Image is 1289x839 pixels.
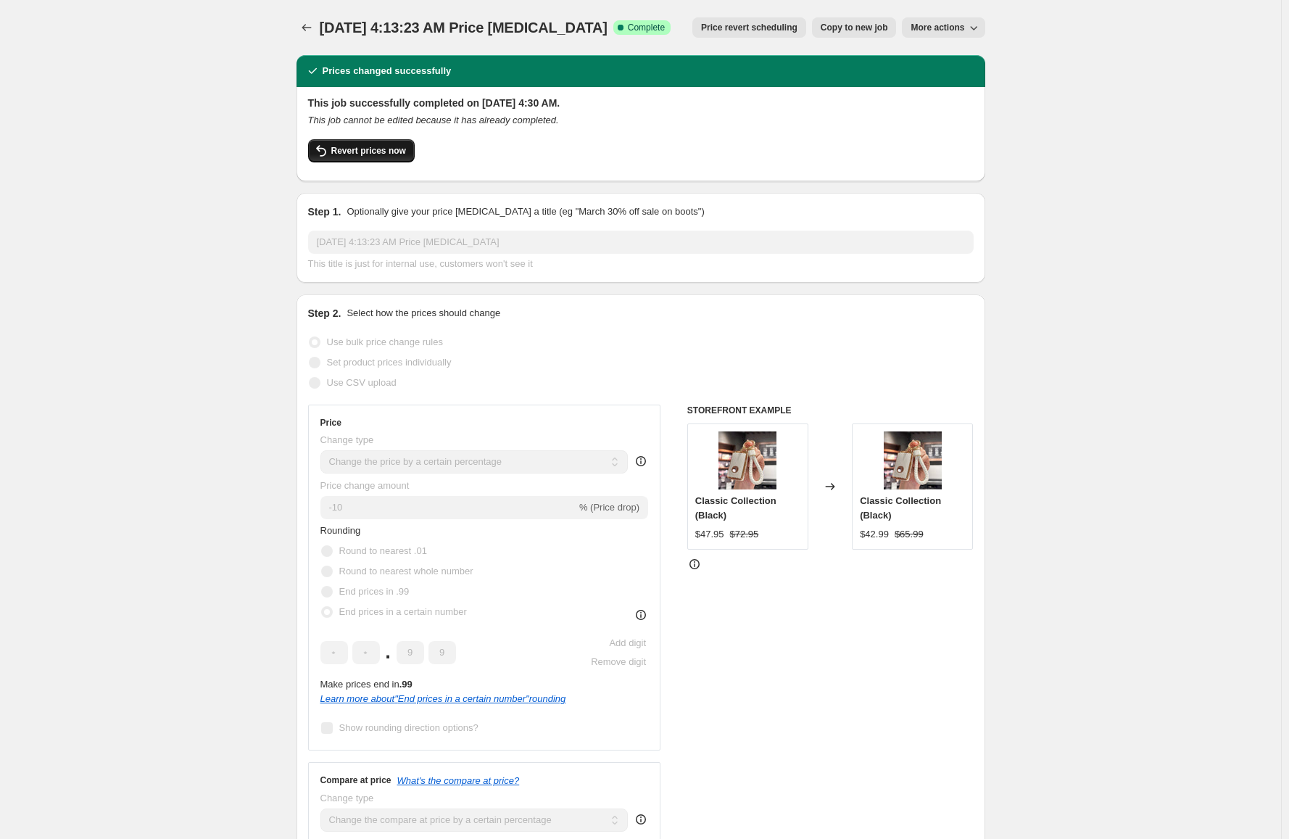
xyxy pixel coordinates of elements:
a: Learn more about"End prices in a certain number"rounding [320,693,566,704]
p: Select how the prices should change [347,306,500,321]
span: Classic Collection (Black) [695,495,776,521]
strike: $65.99 [895,527,924,542]
button: More actions [902,17,985,38]
input: 30% off holiday sale [308,231,974,254]
p: Optionally give your price [MEDICAL_DATA] a title (eg "March 30% off sale on boots") [347,204,704,219]
button: Revert prices now [308,139,415,162]
span: Price change amount [320,480,410,491]
span: Make prices end in [320,679,413,690]
span: End prices in a certain number [339,606,467,617]
button: Price change jobs [297,17,317,38]
span: Price revert scheduling [701,22,797,33]
img: S5be13cfcf733412e9396a776df39b641N_80x.webp [884,431,942,489]
h3: Price [320,417,341,429]
span: Revert prices now [331,145,406,157]
b: .99 [399,679,413,690]
i: This job cannot be edited because it has already completed. [308,115,559,125]
strike: $72.95 [730,527,759,542]
span: End prices in .99 [339,586,410,597]
span: Round to nearest .01 [339,545,427,556]
span: Change type [320,434,374,445]
span: Use bulk price change rules [327,336,443,347]
div: $47.95 [695,527,724,542]
span: [DATE] 4:13:23 AM Price [MEDICAL_DATA] [320,20,608,36]
h2: Prices changed successfully [323,64,452,78]
img: S5be13cfcf733412e9396a776df39b641N_80x.webp [718,431,776,489]
span: Use CSV upload [327,377,397,388]
input: ﹡ [397,641,424,664]
button: Copy to new job [812,17,897,38]
span: % (Price drop) [579,502,639,513]
div: $42.99 [860,527,889,542]
h3: Compare at price [320,774,391,786]
span: Round to nearest whole number [339,566,473,576]
h2: Step 1. [308,204,341,219]
button: Price revert scheduling [692,17,806,38]
span: Show rounding direction options? [339,722,478,733]
span: This title is just for internal use, customers won't see it [308,258,533,269]
input: ﹡ [320,641,348,664]
span: Change type [320,793,374,803]
input: ﹡ [428,641,456,664]
span: More actions [911,22,964,33]
span: . [384,641,392,664]
input: -15 [320,496,576,519]
span: Copy to new job [821,22,888,33]
i: Learn more about " End prices in a certain number " rounding [320,693,566,704]
h2: Step 2. [308,306,341,321]
h6: STOREFRONT EXAMPLE [687,405,974,416]
span: Set product prices individually [327,357,452,368]
h2: This job successfully completed on [DATE] 4:30 AM. [308,96,974,110]
div: help [634,812,648,827]
div: help [634,454,648,468]
input: ﹡ [352,641,380,664]
button: What's the compare at price? [397,775,520,786]
span: Classic Collection (Black) [860,495,941,521]
span: Complete [628,22,665,33]
span: Rounding [320,525,361,536]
